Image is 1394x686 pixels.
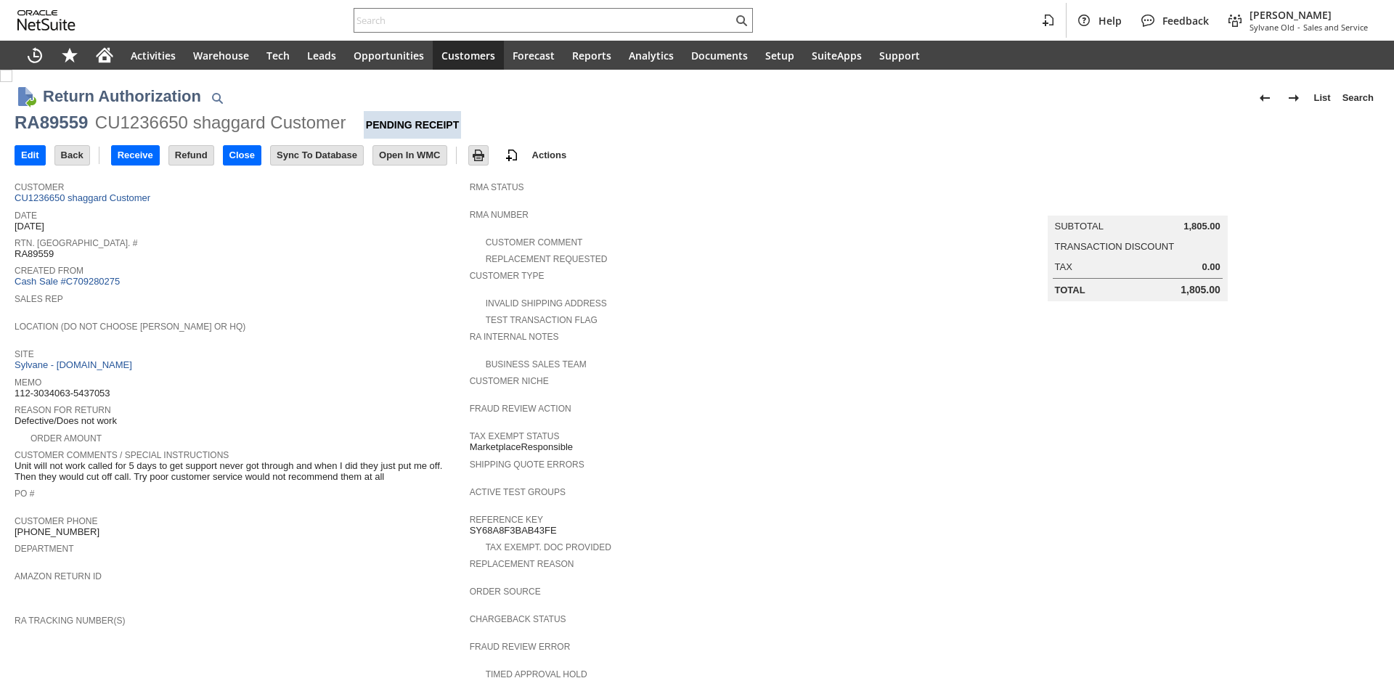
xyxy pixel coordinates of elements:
span: 112-3034063-5437053 [15,388,110,399]
input: Close [224,146,261,165]
a: Location (Do Not Choose [PERSON_NAME] or HQ) [15,322,245,332]
a: RA Internal Notes [470,332,559,342]
input: Refund [169,146,213,165]
img: Previous [1256,89,1273,107]
a: Sylvane - [DOMAIN_NAME] [15,359,136,370]
a: Replacement Requested [486,254,608,264]
a: Amazon Return ID [15,571,102,581]
input: Sync To Database [271,146,363,165]
a: PO # [15,489,34,499]
a: Subtotal [1055,221,1104,232]
a: Search [1337,86,1379,110]
a: Forecast [504,41,563,70]
svg: Shortcuts [61,46,78,64]
a: Sales Rep [15,294,63,304]
a: Customer [15,182,64,192]
h1: Return Authorization [43,84,201,108]
a: Customer Comments / Special Instructions [15,450,229,460]
span: Warehouse [193,49,249,62]
span: Activities [131,49,176,62]
a: Order Amount [30,433,102,444]
span: - [1297,22,1300,33]
input: Search [354,12,733,29]
input: Back [55,146,89,165]
a: Cash Sale #C709280275 [15,276,120,287]
input: Receive [112,146,159,165]
div: Pending Receipt [364,111,461,139]
a: Site [15,349,34,359]
a: Chargeback Status [470,614,566,624]
a: Tax Exempt. Doc Provided [486,542,611,552]
div: CU1236650 shaggard Customer [95,111,346,134]
span: [PERSON_NAME] [1250,8,1368,22]
svg: Home [96,46,113,64]
a: Rtn. [GEOGRAPHIC_DATA]. # [15,238,137,248]
span: 1,805.00 [1183,221,1220,232]
div: Shortcuts [52,41,87,70]
span: Leads [307,49,336,62]
a: Customer Comment [486,237,583,248]
a: Total [1055,285,1085,295]
span: Documents [691,49,748,62]
a: Setup [757,41,803,70]
a: Date [15,211,37,221]
svg: Recent Records [26,46,44,64]
a: Shipping Quote Errors [470,460,584,470]
span: Sales and Service [1303,22,1368,33]
a: Active Test Groups [470,487,566,497]
a: Invalid Shipping Address [486,298,607,309]
a: Analytics [620,41,682,70]
a: Test Transaction Flag [486,315,598,325]
a: Documents [682,41,757,70]
a: Actions [526,150,573,160]
span: Customers [441,49,495,62]
span: Reports [572,49,611,62]
a: Home [87,41,122,70]
span: MarketplaceResponsible [470,441,573,453]
span: Support [879,49,920,62]
a: Fraud Review Error [470,642,571,652]
span: Unit will not work called for 5 days to get support never got through and when I did they just pu... [15,460,462,483]
a: SuiteApps [803,41,871,70]
img: Next [1285,89,1303,107]
div: RA89559 [15,111,88,134]
a: Order Source [470,587,541,597]
a: List [1308,86,1337,110]
a: Timed Approval Hold [486,669,587,679]
a: CU1236650 shaggard Customer [15,192,154,203]
img: Print [470,147,487,164]
span: Tech [266,49,290,62]
a: Opportunities [345,41,433,70]
span: SY68A8F3BAB43FE [470,525,557,536]
a: Recent Records [17,41,52,70]
span: Defective/Does not work [15,415,117,427]
a: Support [871,41,929,70]
a: Customers [433,41,504,70]
a: Transaction Discount [1055,241,1175,252]
img: Quick Find [208,89,226,107]
a: Reference Key [470,515,543,525]
span: Help [1099,14,1122,28]
span: Analytics [629,49,674,62]
a: RMA Status [470,182,524,192]
span: SuiteApps [812,49,862,62]
span: Opportunities [354,49,424,62]
img: add-record.svg [503,147,521,164]
span: 0.00 [1202,261,1220,273]
a: Reason For Return [15,405,111,415]
input: Open In WMC [373,146,447,165]
svg: logo [17,10,76,30]
span: Feedback [1162,14,1209,28]
a: Reports [563,41,620,70]
span: Forecast [513,49,555,62]
span: Sylvane Old [1250,22,1295,33]
a: Replacement reason [470,559,574,569]
caption: Summary [1048,192,1228,216]
a: Fraud Review Action [470,404,571,414]
a: Activities [122,41,184,70]
svg: Search [733,12,750,29]
span: [DATE] [15,221,44,232]
span: Setup [765,49,794,62]
a: Memo [15,377,41,388]
a: Tax [1055,261,1072,272]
